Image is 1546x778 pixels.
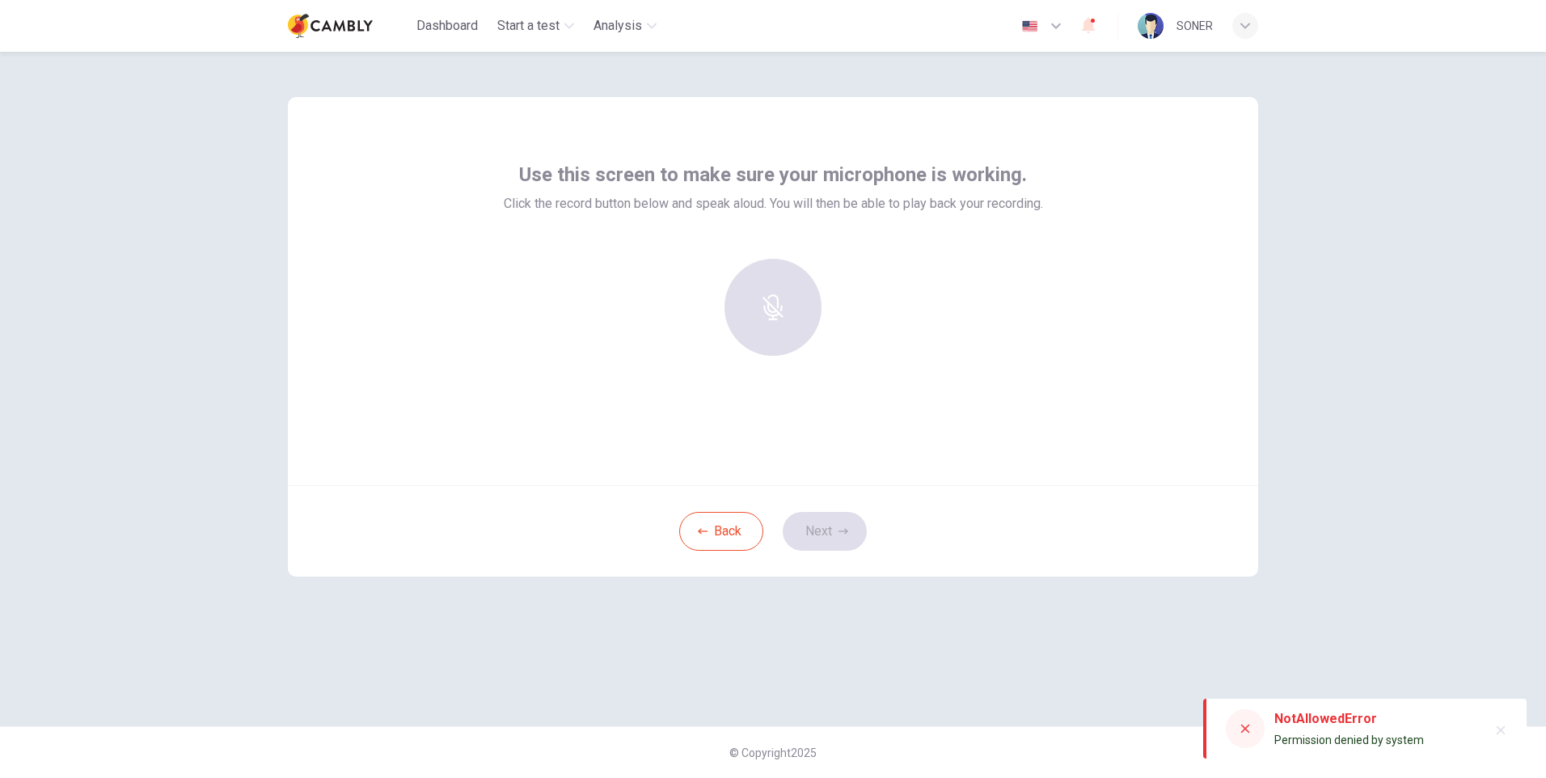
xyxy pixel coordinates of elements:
button: Back [679,512,763,551]
img: Cambly logo [288,10,373,42]
span: Dashboard [416,16,478,36]
span: Permission denied by system [1274,734,1424,746]
span: Use this screen to make sure your microphone is working. [519,162,1027,188]
button: Analysis [587,11,663,40]
span: Analysis [593,16,642,36]
span: © Copyright 2025 [729,746,817,759]
span: Start a test [497,16,560,36]
img: en [1020,20,1040,32]
span: Click the record button below and speak aloud. You will then be able to play back your recording. [504,194,1043,214]
img: Profile picture [1138,13,1164,39]
a: Cambly logo [288,10,410,42]
div: SONER [1176,16,1213,36]
button: Start a test [491,11,581,40]
div: NotAllowedError [1274,709,1424,729]
button: Dashboard [410,11,484,40]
